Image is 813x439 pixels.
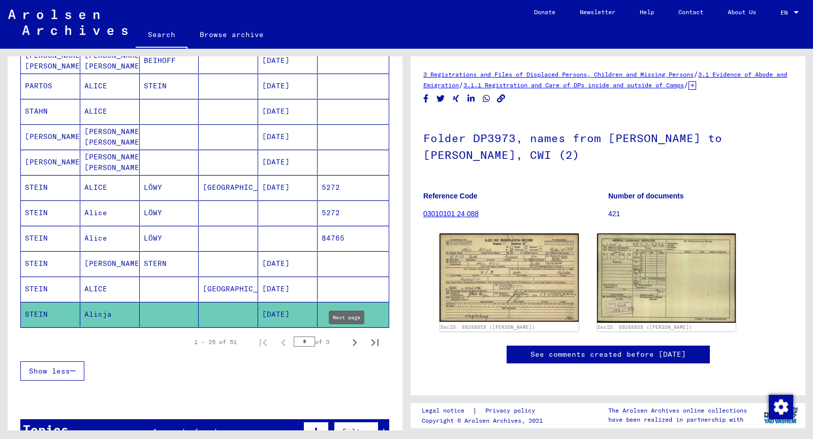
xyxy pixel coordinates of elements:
[194,337,237,347] div: 1 – 25 of 51
[80,226,140,251] mat-cell: Alice
[258,48,318,73] mat-cell: [DATE]
[466,92,477,105] button: Share on LinkedIn
[273,332,294,352] button: Previous page
[365,332,385,352] button: Last page
[423,115,793,176] h1: Folder DP3973, names from [PERSON_NAME] to [PERSON_NAME], CWI (2)
[780,9,792,16] span: EN
[496,92,507,105] button: Copy link
[21,226,80,251] mat-cell: STEIN
[21,302,80,327] mat-cell: STEIN
[21,124,80,149] mat-cell: [PERSON_NAME]
[258,277,318,301] mat-cell: [DATE]
[80,48,140,73] mat-cell: [PERSON_NAME] [PERSON_NAME]
[423,210,479,218] a: 03010101 24 088
[422,406,547,416] div: |
[136,22,187,49] a: Search
[318,175,389,200] mat-cell: 5272
[423,192,478,200] b: Reference Code
[440,233,579,321] img: 001.jpg
[140,48,199,73] mat-cell: BEIHOFF
[158,427,217,436] span: records found
[769,395,793,419] img: Change consent
[423,71,694,78] a: 3 Registrations and Files of Displaced Persons, Children and Missing Persons
[258,150,318,175] mat-cell: [DATE]
[21,150,80,175] mat-cell: [PERSON_NAME]
[80,200,140,225] mat-cell: Alice
[140,74,199,98] mat-cell: STEIN
[21,277,80,301] mat-cell: STEIN
[8,10,128,35] img: Arolsen_neg.svg
[153,427,158,436] span: 1
[477,406,547,416] a: Privacy policy
[80,124,140,149] mat-cell: [PERSON_NAME] [PERSON_NAME]
[342,427,370,436] span: Filter
[21,175,80,200] mat-cell: STEIN
[258,99,318,124] mat-cell: [DATE]
[140,226,199,251] mat-cell: LÖWY
[80,175,140,200] mat-cell: ALICE
[187,22,276,47] a: Browse archive
[80,150,140,175] mat-cell: [PERSON_NAME] [PERSON_NAME]
[29,366,70,376] span: Show less
[422,416,547,425] p: Copyright © Arolsen Archives, 2021
[80,251,140,276] mat-cell: [PERSON_NAME]
[762,402,800,428] img: yv_logo.png
[23,420,69,438] div: Topics
[80,74,140,98] mat-cell: ALICE
[140,200,199,225] mat-cell: LÖWY
[481,92,492,105] button: Share on WhatsApp
[441,324,535,330] a: DocID: 69288859 ([PERSON_NAME])
[694,70,698,79] span: /
[199,277,258,301] mat-cell: [GEOGRAPHIC_DATA]
[21,48,80,73] mat-cell: [PERSON_NAME] [PERSON_NAME]
[345,332,365,352] button: Next page
[597,233,736,323] img: 002.jpg
[684,80,689,89] span: /
[21,99,80,124] mat-cell: STAHN
[422,406,473,416] a: Legal notice
[318,200,389,225] mat-cell: 5272
[21,200,80,225] mat-cell: STEIN
[598,324,692,330] a: DocID: 69288859 ([PERSON_NAME])
[80,277,140,301] mat-cell: ALICE
[294,337,345,347] div: of 3
[253,332,273,352] button: First page
[140,251,199,276] mat-cell: STERN
[421,92,431,105] button: Share on Facebook
[530,349,686,360] a: See comments created before [DATE]
[608,192,684,200] b: Number of documents
[258,124,318,149] mat-cell: [DATE]
[20,361,84,381] button: Show less
[451,92,461,105] button: Share on Xing
[608,209,793,219] p: 421
[463,81,684,89] a: 3.1.1 Registration and Care of DPs inside and outside of Camps
[140,175,199,200] mat-cell: LÖWY
[435,92,446,105] button: Share on Twitter
[608,415,747,424] p: have been realized in partnership with
[199,175,258,200] mat-cell: [GEOGRAPHIC_DATA]
[318,226,389,251] mat-cell: 84765
[80,302,140,327] mat-cell: Alicja
[258,74,318,98] mat-cell: [DATE]
[459,80,463,89] span: /
[21,74,80,98] mat-cell: PARTOS
[80,99,140,124] mat-cell: ALICE
[608,406,747,415] p: The Arolsen Archives online collections
[258,251,318,276] mat-cell: [DATE]
[258,175,318,200] mat-cell: [DATE]
[21,251,80,276] mat-cell: STEIN
[258,302,318,327] mat-cell: [DATE]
